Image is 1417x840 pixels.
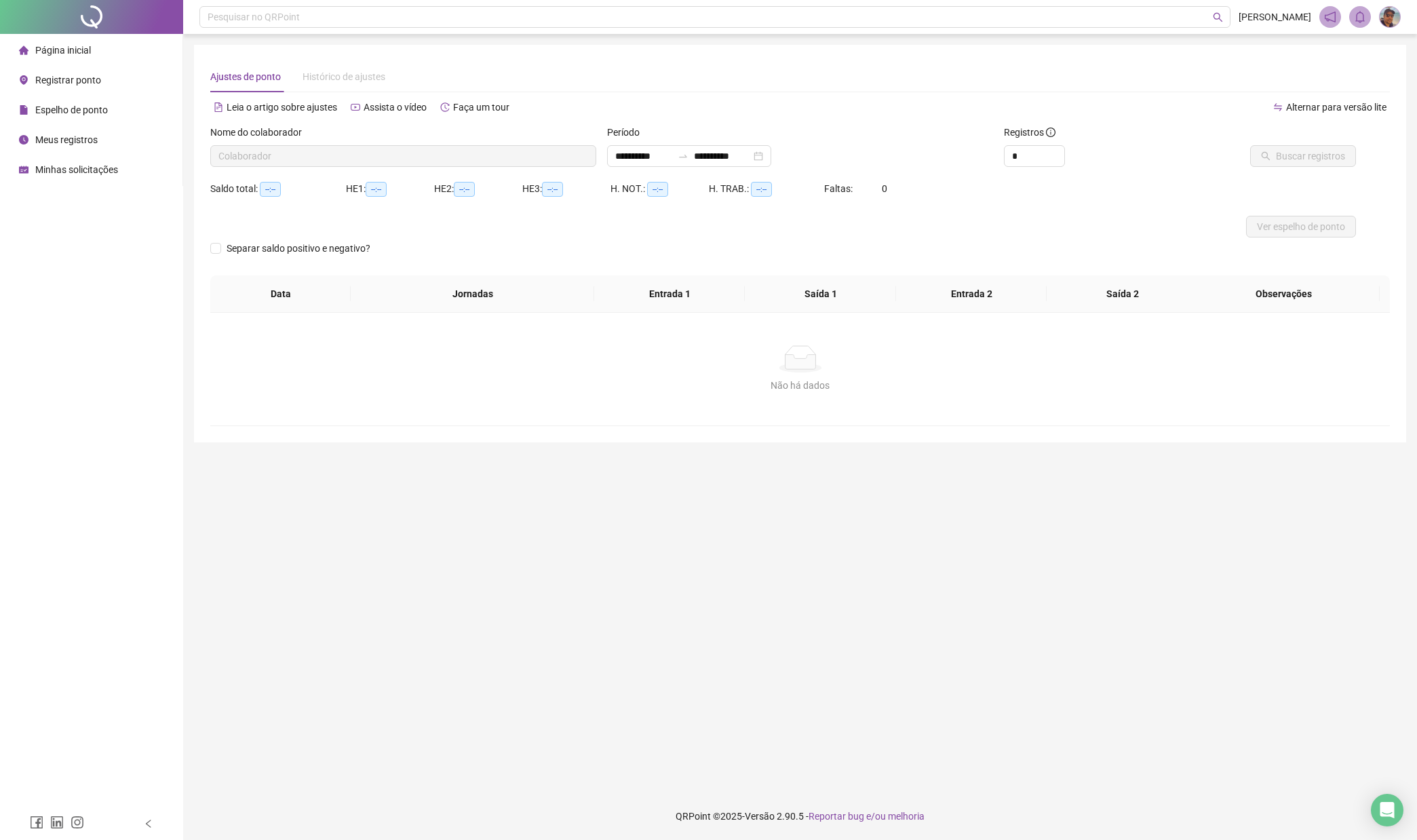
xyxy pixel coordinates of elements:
span: home [19,45,28,55]
div: Não há dados [227,378,1374,393]
th: Saída 1 [745,275,896,313]
span: Leia o artigo sobre ajustes [227,102,337,113]
span: Observações [1199,286,1369,301]
span: Histórico de ajustes [303,71,385,82]
div: H. TRAB.: [709,181,824,197]
span: bell [1354,11,1366,23]
span: file [19,105,28,115]
div: HE 2: [434,181,522,197]
button: Ver espelho de ponto [1246,216,1356,237]
span: clock-circle [19,135,28,145]
span: 0 [882,183,887,194]
img: 45911 [1380,7,1400,27]
span: left [144,819,153,828]
span: --:-- [647,182,668,197]
span: info-circle [1046,128,1055,137]
span: Alternar para versão lite [1286,102,1386,113]
th: Observações [1188,275,1380,313]
span: Separar saldo positivo e negativo? [221,241,376,256]
div: Saldo total: [210,181,346,197]
span: [PERSON_NAME] [1239,9,1311,24]
span: --:-- [542,182,563,197]
span: Espelho de ponto [35,104,108,115]
span: facebook [30,816,43,829]
span: Faltas: [824,183,855,194]
span: --:-- [260,182,281,197]
span: Registros [1004,125,1055,140]
span: to [678,151,688,161]
span: schedule [19,165,28,174]
div: HE 3: [522,181,610,197]
span: Assista o vídeo [364,102,427,113]
footer: QRPoint © 2025 - 2.90.5 - [183,793,1417,840]
span: Reportar bug e/ou melhoria [809,811,925,822]
th: Saída 2 [1047,275,1198,313]
span: --:-- [366,182,387,197]
span: notification [1324,11,1336,23]
div: Open Intercom Messenger [1371,794,1403,826]
span: environment [19,75,28,85]
span: instagram [71,816,84,829]
span: swap [1273,102,1283,112]
th: Data [210,275,351,313]
label: Nome do colaborador [210,125,311,140]
th: Jornadas [351,275,594,313]
span: swap-right [678,151,688,161]
span: youtube [351,102,360,112]
th: Entrada 1 [594,275,745,313]
th: Entrada 2 [896,275,1047,313]
span: --:-- [454,182,475,197]
span: file-text [214,102,223,112]
span: Página inicial [35,45,91,56]
span: Registrar ponto [35,75,101,85]
div: H. NOT.: [610,181,709,197]
span: search [1213,12,1223,22]
div: HE 1: [346,181,434,197]
span: --:-- [751,182,772,197]
button: Buscar registros [1250,145,1356,167]
span: Minhas solicitações [35,164,118,175]
span: Meus registros [35,134,98,145]
span: history [440,102,450,112]
span: Faça um tour [453,102,509,113]
span: Ajustes de ponto [210,71,281,82]
span: Versão [745,811,775,822]
span: linkedin [50,816,64,829]
label: Período [607,125,648,140]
